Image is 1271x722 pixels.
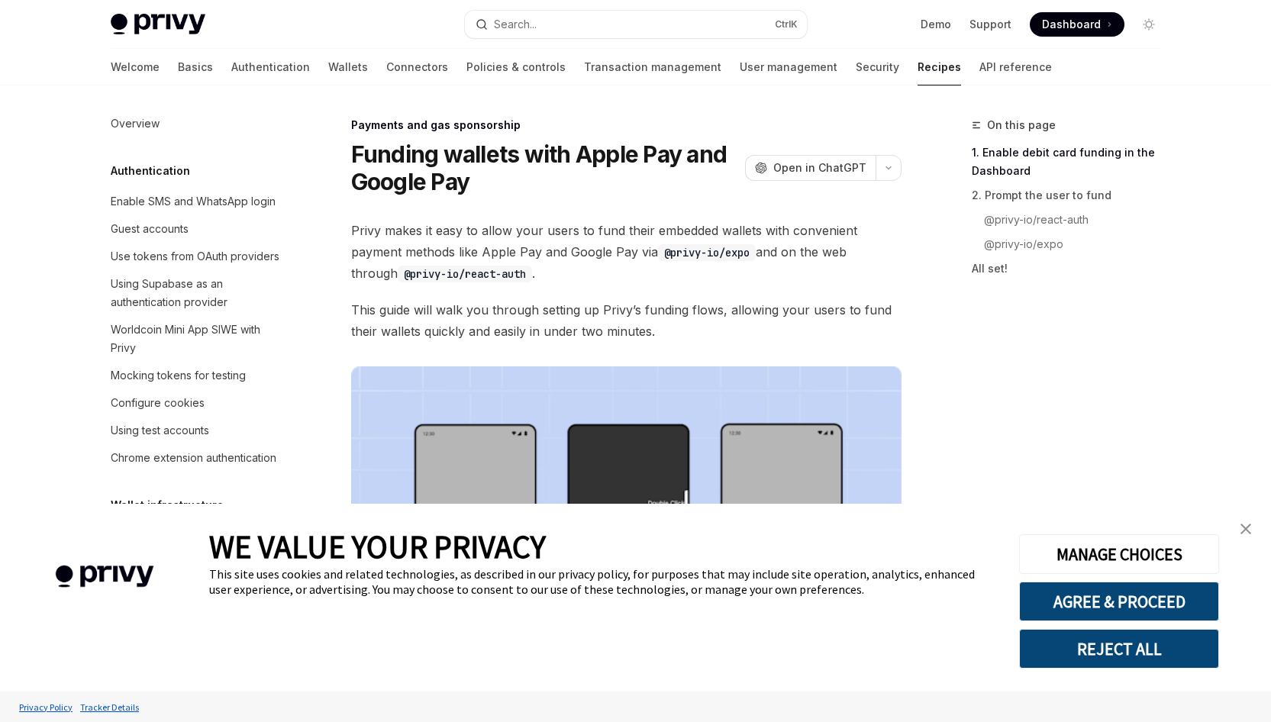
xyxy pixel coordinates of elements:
img: light logo [111,14,205,35]
button: AGREE & PROCEED [1019,582,1219,621]
a: Transaction management [584,49,721,85]
a: Enable SMS and WhatsApp login [98,188,294,215]
a: Recipes [918,49,961,85]
h5: Authentication [111,162,190,180]
div: Guest accounts [111,220,189,238]
a: All set! [972,256,1173,281]
span: This guide will walk you through setting up Privy’s funding flows, allowing your users to fund th... [351,299,902,342]
a: Use tokens from OAuth providers [98,243,294,270]
span: Ctrl K [775,18,798,31]
h5: Wallet infrastructure [111,496,224,514]
a: @privy-io/expo [972,232,1173,256]
a: close banner [1231,514,1261,544]
a: Chrome extension authentication [98,444,294,472]
div: Mocking tokens for testing [111,366,246,385]
div: Worldcoin Mini App SIWE with Privy [111,321,285,357]
div: Using test accounts [111,421,209,440]
a: Authentication [231,49,310,85]
img: company logo [23,543,186,610]
div: This site uses cookies and related technologies, as described in our privacy policy, for purposes... [209,566,996,597]
a: 2. Prompt the user to fund [972,183,1173,208]
a: Connectors [386,49,448,85]
a: Guest accounts [98,215,294,243]
a: User management [740,49,837,85]
div: Use tokens from OAuth providers [111,247,279,266]
a: Basics [178,49,213,85]
div: Search... [494,15,537,34]
div: Payments and gas sponsorship [351,118,902,133]
code: @privy-io/react-auth [398,266,532,282]
a: @privy-io/react-auth [972,208,1173,232]
button: MANAGE CHOICES [1019,534,1219,574]
button: REJECT ALL [1019,629,1219,669]
div: Overview [111,114,160,133]
span: On this page [987,116,1056,134]
a: Welcome [111,49,160,85]
a: Overview [98,110,294,137]
span: WE VALUE YOUR PRIVACY [209,527,546,566]
a: Using Supabase as an authentication provider [98,270,294,316]
a: API reference [979,49,1052,85]
span: Dashboard [1042,17,1101,32]
img: close banner [1240,524,1251,534]
a: Wallets [328,49,368,85]
a: Privacy Policy [15,694,76,720]
button: Toggle dark mode [1137,12,1161,37]
h1: Funding wallets with Apple Pay and Google Pay [351,140,739,195]
div: Enable SMS and WhatsApp login [111,192,276,211]
div: Configure cookies [111,394,205,412]
a: Policies & controls [466,49,566,85]
span: Open in ChatGPT [773,160,866,176]
a: Mocking tokens for testing [98,362,294,389]
a: Dashboard [1030,12,1124,37]
a: Using test accounts [98,417,294,444]
a: Demo [921,17,951,32]
a: Configure cookies [98,389,294,417]
button: Open search [465,11,807,38]
a: Tracker Details [76,694,143,720]
a: Security [856,49,899,85]
div: Using Supabase as an authentication provider [111,275,285,311]
span: Privy makes it easy to allow your users to fund their embedded wallets with convenient payment me... [351,220,902,284]
button: Open in ChatGPT [745,155,876,181]
a: 1. Enable debit card funding in the Dashboard [972,140,1173,183]
div: Chrome extension authentication [111,449,276,467]
a: Support [969,17,1011,32]
a: Worldcoin Mini App SIWE with Privy [98,316,294,362]
code: @privy-io/expo [658,244,756,261]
